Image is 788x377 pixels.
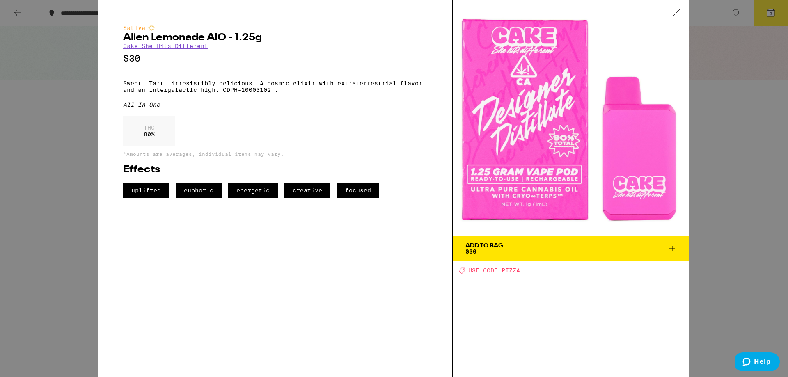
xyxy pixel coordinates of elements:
[123,101,428,108] div: All-In-One
[123,25,428,31] div: Sativa
[468,267,520,274] span: USE CODE PIZZA
[144,124,155,131] p: THC
[123,183,169,198] span: uplifted
[123,43,208,49] a: Cake She Hits Different
[284,183,330,198] span: creative
[465,248,476,255] span: $30
[123,151,428,157] p: *Amounts are averages, individual items may vary.
[228,183,278,198] span: energetic
[176,183,222,198] span: euphoric
[123,116,175,146] div: 80 %
[123,33,428,43] h2: Alien Lemonade AIO - 1.25g
[123,53,428,64] p: $30
[123,80,428,93] p: Sweet. Tart. irresistibly delicious. A cosmic elixir with extraterrestrial flavor and an intergal...
[453,236,689,261] button: Add To Bag$30
[123,165,428,175] h2: Effects
[465,243,503,249] div: Add To Bag
[337,183,379,198] span: focused
[735,352,780,373] iframe: Opens a widget where you can find more information
[148,25,155,31] img: sativaColor.svg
